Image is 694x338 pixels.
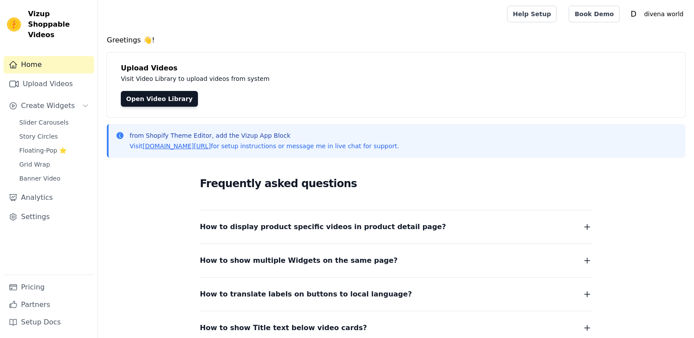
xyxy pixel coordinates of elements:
[19,118,69,127] span: Slider Carousels
[7,17,21,31] img: Vizup
[121,91,198,107] a: Open Video Library
[4,97,94,115] button: Create Widgets
[4,75,94,93] a: Upload Videos
[130,131,399,140] p: from Shopify Theme Editor, add the Vizup App Block
[14,172,94,185] a: Banner Video
[627,6,687,22] button: D divena world
[4,279,94,296] a: Pricing
[14,158,94,171] a: Grid Wrap
[143,143,211,150] a: [DOMAIN_NAME][URL]
[19,174,60,183] span: Banner Video
[130,142,399,150] p: Visit for setup instructions or message me in live chat for support.
[19,146,67,155] span: Floating-Pop ⭐
[28,9,91,40] span: Vizup Shoppable Videos
[4,189,94,206] a: Analytics
[507,6,557,22] a: Help Setup
[200,322,592,334] button: How to show Title text below video cards?
[200,221,446,233] span: How to display product specific videos in product detail page?
[631,10,636,18] text: D
[200,221,592,233] button: How to display product specific videos in product detail page?
[121,73,513,84] p: Visit Video Library to upload videos from system
[4,314,94,331] a: Setup Docs
[14,116,94,129] a: Slider Carousels
[121,63,671,73] h4: Upload Videos
[569,6,619,22] a: Book Demo
[14,144,94,157] a: Floating-Pop ⭐
[200,254,398,267] span: How to show multiple Widgets on the same page?
[200,322,367,334] span: How to show Title text below video cards?
[21,101,75,111] span: Create Widgets
[107,35,685,45] h4: Greetings 👋!
[19,132,58,141] span: Story Circles
[200,254,592,267] button: How to show multiple Widgets on the same page?
[200,288,412,300] span: How to translate labels on buttons to local language?
[4,208,94,226] a: Settings
[200,175,592,192] h2: Frequently asked questions
[641,6,687,22] p: divena world
[19,160,50,169] span: Grid Wrap
[4,56,94,73] a: Home
[14,130,94,143] a: Story Circles
[4,296,94,314] a: Partners
[200,288,592,300] button: How to translate labels on buttons to local language?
